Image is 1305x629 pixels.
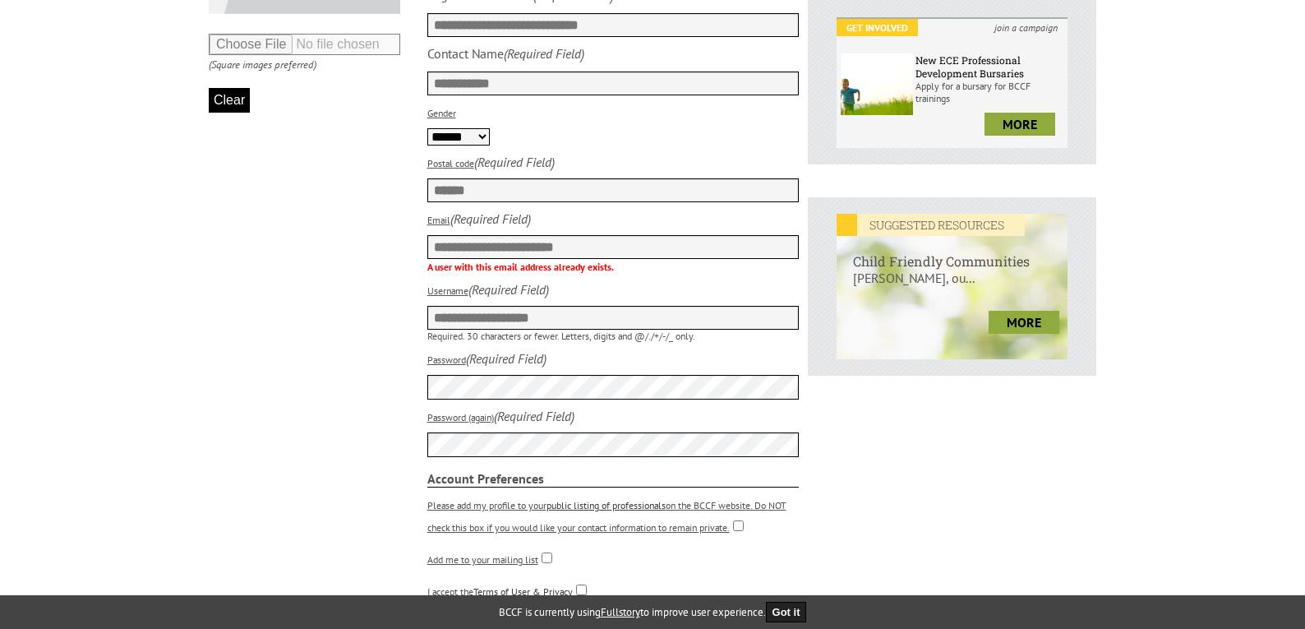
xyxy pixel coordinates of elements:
label: Gender [427,107,456,119]
i: (Required Field) [466,350,546,367]
i: (Required Field) [474,154,555,170]
i: join a campaign [985,19,1068,36]
button: Got it [766,602,807,622]
em: SUGGESTED RESOURCES [837,214,1025,236]
p: Required. 30 characters or fewer. Letters, digits and @/./+/-/_ only. [427,330,800,342]
label: Postal code [427,157,474,169]
strong: Account Preferences [427,470,800,488]
i: (Required Field) [504,45,584,62]
em: Get Involved [837,19,918,36]
label: Username [427,284,468,297]
h6: New ECE Professional Development Bursaries [915,53,1063,80]
a: more [985,113,1055,136]
label: Add me to your mailing list [427,553,538,566]
label: Password [427,354,466,366]
label: I accept the [427,585,573,598]
a: public listing of professionals [546,499,666,511]
label: Password (again) [427,411,494,423]
p: Apply for a bursary for BCCF trainings [915,80,1063,104]
i: (Square images preferred) [209,58,316,72]
a: Terms of User & Privacy [473,585,573,598]
label: Email [427,214,450,226]
label: Please add my profile to your on the BCCF website. Do NOT check this box if you would like your c... [427,499,786,534]
a: more [989,311,1059,334]
p: [PERSON_NAME], ou... [837,270,1068,303]
button: Clear [209,88,250,113]
div: Contact Name [427,45,504,62]
i: (Required Field) [494,408,574,424]
p: A user with this email address already exists. [427,261,800,273]
i: (Required Field) [450,210,531,227]
i: (Required Field) [468,281,549,298]
h6: Child Friendly Communities [837,236,1068,270]
a: Fullstory [601,605,640,619]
